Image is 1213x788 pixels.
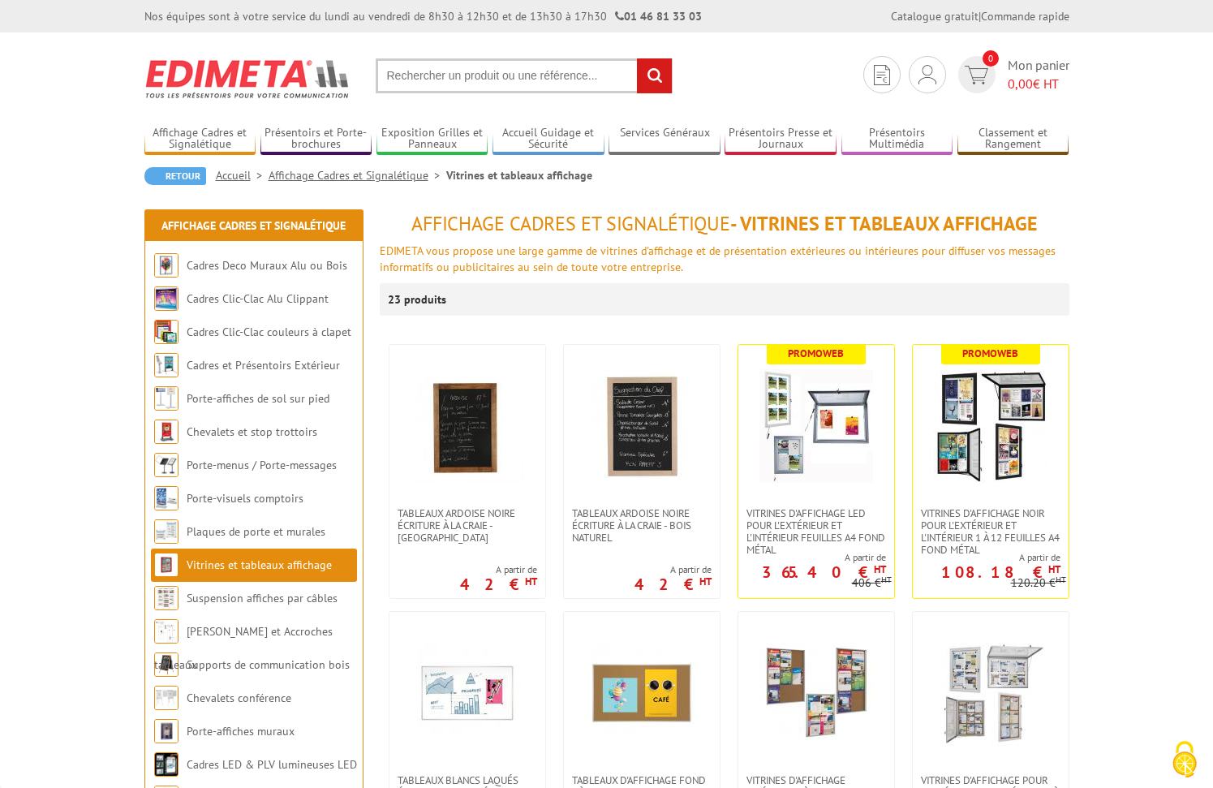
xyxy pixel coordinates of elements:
p: 406 € [852,577,892,589]
b: Promoweb [788,347,844,360]
sup: HT [699,575,712,588]
span: Tableaux Ardoise Noire écriture à la craie - Bois Naturel [572,507,712,544]
a: Cadres Clic-Clac Alu Clippant [187,291,329,306]
img: Porte-affiches de sol sur pied [154,386,179,411]
span: VITRINES D'AFFICHAGE NOIR POUR L'EXTÉRIEUR ET L'INTÉRIEUR 1 À 12 FEUILLES A4 FOND MÉTAL [921,507,1060,556]
span: A partir de [460,563,537,576]
img: Suspension affiches par câbles [154,586,179,610]
a: Chevalets et stop trottoirs [187,424,317,439]
sup: HT [1056,574,1066,585]
a: Plaques de porte et murales [187,524,325,539]
a: Vitrines d'affichage LED pour l'extérieur et l'intérieur feuilles A4 fond métal [738,507,894,556]
span: Affichage Cadres et Signalétique [411,211,730,236]
a: Accueil [216,168,269,183]
img: Cimaises et Accroches tableaux [154,619,179,644]
img: Porte-menus / Porte-messages [154,453,179,477]
img: Tableaux d'affichage fond liège punaisables Budget [585,636,699,750]
a: Vitrines et tableaux affichage [187,558,332,572]
a: Cadres et Présentoirs Extérieur [187,358,340,372]
li: Vitrines et tableaux affichage [446,167,592,183]
img: Vitrines d'affichage LED pour l'extérieur et l'intérieur feuilles A4 fond métal [759,369,873,483]
span: Tableaux Ardoise Noire écriture à la craie - [GEOGRAPHIC_DATA] [398,507,537,544]
img: devis rapide [918,65,936,84]
button: Cookies (fenêtre modale) [1156,733,1213,788]
sup: HT [525,575,537,588]
span: A partir de [634,563,712,576]
a: devis rapide 0 Mon panier 0,00€ HT [954,56,1069,93]
img: VITRINES D'AFFICHAGE NOIR POUR L'EXTÉRIEUR ET L'INTÉRIEUR 1 À 12 FEUILLES A4 FOND MÉTAL [934,369,1047,483]
p: 42 € [634,579,712,589]
a: Cadres Clic-Clac couleurs à clapet [187,325,351,339]
img: Cadres Deco Muraux Alu ou Bois [154,253,179,278]
img: Porte-visuels comptoirs [154,486,179,510]
img: Chevalets conférence [154,686,179,710]
a: Affichage Cadres et Signalétique [269,168,446,183]
p: 120.20 € [1011,577,1066,589]
p: 108.18 € [941,567,1060,577]
img: Vitrines d'affichage intérieur 1 à 12 feuilles A4 extra-plates fond liège ou métal laqué blanc [759,636,873,750]
strong: 01 46 81 33 03 [615,9,702,24]
img: Vitrines d'affichage pour l'extérieur et l'intérieur 1 à 12 feuilles A4 fond liège ou métal [934,636,1047,750]
span: 0 [983,50,999,67]
a: Cadres Deco Muraux Alu ou Bois [187,258,347,273]
img: Cadres Clic-Clac Alu Clippant [154,286,179,311]
a: Affichage Cadres et Signalétique [144,126,256,153]
img: Tableaux Ardoise Noire écriture à la craie - Bois Naturel [585,369,699,483]
a: Exposition Grilles et Panneaux [376,126,488,153]
a: Porte-menus / Porte-messages [187,458,337,472]
span: Vitrines d'affichage LED pour l'extérieur et l'intérieur feuilles A4 fond métal [746,507,886,556]
img: Cadres Clic-Clac couleurs à clapet [154,320,179,344]
sup: HT [874,562,886,576]
a: Porte-affiches de sol sur pied [187,391,329,406]
img: Edimeta [144,49,351,109]
a: Catalogue gratuit [891,9,979,24]
a: Classement et Rangement [957,126,1069,153]
img: Cadres et Présentoirs Extérieur [154,353,179,377]
img: Tableaux blancs laqués écriture et magnétiques [411,636,524,750]
a: Chevalets conférence [187,691,291,705]
a: Présentoirs Multimédia [841,126,953,153]
a: Porte-visuels comptoirs [187,491,303,506]
a: Affichage Cadres et Signalétique [161,218,346,233]
input: rechercher [637,58,672,93]
a: VITRINES D'AFFICHAGE NOIR POUR L'EXTÉRIEUR ET L'INTÉRIEUR 1 À 12 FEUILLES A4 FOND MÉTAL [913,507,1069,556]
p: 365.40 € [762,567,886,577]
b: Promoweb [962,347,1018,360]
img: Porte-affiches muraux [154,719,179,743]
div: | [891,8,1069,24]
span: A partir de [738,551,886,564]
img: Cadres LED & PLV lumineuses LED [154,752,179,777]
span: Mon panier [1008,56,1069,93]
p: 42 € [460,579,537,589]
img: devis rapide [874,65,890,85]
a: Supports de communication bois [187,657,350,672]
div: Nos équipes sont à votre service du lundi au vendredi de 8h30 à 12h30 et de 13h30 à 17h30 [144,8,702,24]
p: 23 produits [388,283,449,316]
img: Chevalets et stop trottoirs [154,420,179,444]
img: Plaques de porte et murales [154,519,179,544]
a: Porte-affiches muraux [187,724,295,738]
a: Retour [144,167,206,185]
h1: - Vitrines et tableaux affichage [380,213,1069,235]
span: A partir de [913,551,1060,564]
a: Suspension affiches par câbles [187,591,338,605]
a: Présentoirs et Porte-brochures [260,126,372,153]
sup: HT [881,574,892,585]
a: Services Généraux [609,126,720,153]
img: Vitrines et tableaux affichage [154,553,179,577]
a: Cadres LED & PLV lumineuses LED [187,757,357,772]
a: Commande rapide [981,9,1069,24]
input: Rechercher un produit ou une référence... [376,58,673,93]
sup: HT [1048,562,1060,576]
a: Tableaux Ardoise Noire écriture à la craie - [GEOGRAPHIC_DATA] [389,507,545,544]
a: Présentoirs Presse et Journaux [725,126,837,153]
span: € HT [1008,75,1069,93]
a: Accueil Guidage et Sécurité [493,126,604,153]
img: Tableaux Ardoise Noire écriture à la craie - Bois Foncé [411,369,524,483]
a: Tableaux Ardoise Noire écriture à la craie - Bois Naturel [564,507,720,544]
a: [PERSON_NAME] et Accroches tableaux [154,624,333,672]
p: EDIMETA vous propose une large gamme de vitrines d'affichage et de présentation extérieures ou in... [380,243,1069,275]
span: 0,00 [1008,75,1033,92]
img: devis rapide [965,66,988,84]
img: Cookies (fenêtre modale) [1164,739,1205,780]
